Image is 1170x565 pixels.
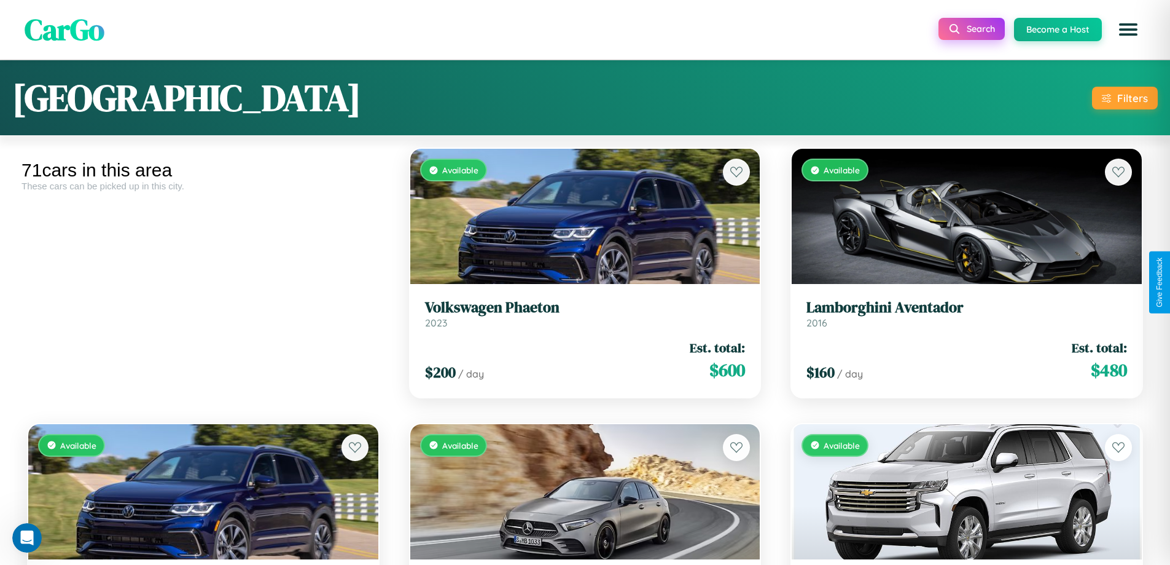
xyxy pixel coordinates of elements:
span: $ 160 [806,362,835,382]
button: Open menu [1111,12,1145,47]
span: Available [824,440,860,451]
span: $ 480 [1091,358,1127,382]
div: 71 cars in this area [21,160,385,181]
h3: Volkswagen Phaeton [425,299,746,317]
a: Lamborghini Aventador2016 [806,299,1127,329]
div: Give Feedback [1155,258,1164,307]
h3: Lamborghini Aventador [806,299,1127,317]
button: Search [938,18,1005,40]
span: Available [824,165,860,175]
span: Available [60,440,96,451]
span: Est. total: [1072,339,1127,357]
button: Filters [1092,87,1158,109]
span: $ 200 [425,362,456,382]
span: CarGo [25,9,104,50]
span: Available [442,440,478,451]
span: Est. total: [690,339,745,357]
button: Become a Host [1014,18,1102,41]
span: Available [442,165,478,175]
span: 2016 [806,317,827,329]
div: Filters [1117,92,1148,105]
div: These cars can be picked up in this city. [21,181,385,191]
a: Volkswagen Phaeton2023 [425,299,746,329]
span: / day [458,368,484,380]
h1: [GEOGRAPHIC_DATA] [12,73,361,123]
iframe: Intercom live chat [12,523,42,553]
span: 2023 [425,317,447,329]
span: $ 600 [709,358,745,382]
span: / day [837,368,863,380]
span: Search [967,23,995,34]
